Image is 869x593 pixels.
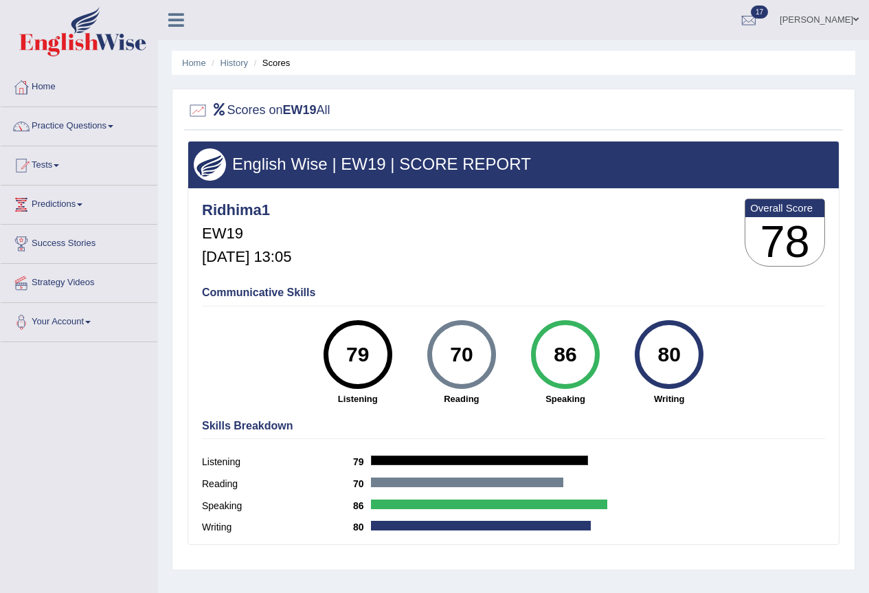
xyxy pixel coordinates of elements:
h4: Skills Breakdown [202,420,825,432]
strong: Listening [313,392,403,405]
h4: Ridhima1 [202,202,291,219]
h5: EW19 [202,225,291,242]
a: Tests [1,146,157,181]
label: Speaking [202,499,353,513]
div: 70 [436,326,486,383]
img: wings.png [194,148,226,181]
div: 80 [644,326,695,383]
a: Practice Questions [1,107,157,142]
a: Predictions [1,186,157,220]
b: 86 [353,500,371,511]
h3: 78 [745,217,824,267]
h4: Communicative Skills [202,287,825,299]
h5: [DATE] 13:05 [202,249,291,265]
a: Your Account [1,303,157,337]
label: Reading [202,477,353,491]
a: Success Stories [1,225,157,259]
b: 80 [353,522,371,533]
a: Home [182,58,206,68]
strong: Speaking [520,392,610,405]
label: Listening [202,455,353,469]
div: 86 [540,326,590,383]
strong: Reading [416,392,506,405]
li: Scores [251,56,291,69]
h3: English Wise | EW19 | SCORE REPORT [194,155,833,173]
strong: Writing [624,392,714,405]
a: Strategy Videos [1,264,157,298]
b: Overall Score [750,202,820,214]
h2: Scores on All [188,100,330,121]
label: Writing [202,520,353,535]
span: 17 [751,5,768,19]
b: 70 [353,478,371,489]
b: EW19 [283,103,317,117]
a: Home [1,68,157,102]
div: 79 [332,326,383,383]
a: History [221,58,248,68]
b: 79 [353,456,371,467]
